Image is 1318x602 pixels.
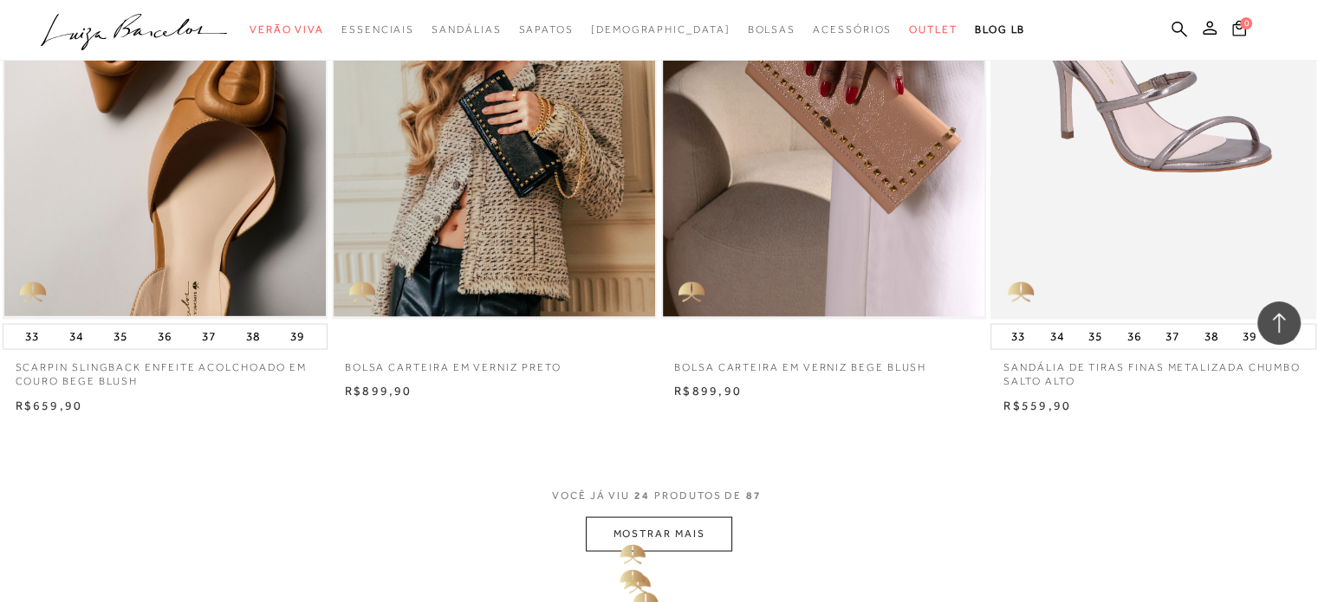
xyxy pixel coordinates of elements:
[345,383,412,397] span: R$899,90
[432,23,501,36] span: Sandálias
[197,324,221,348] button: 37
[975,23,1025,36] span: BLOG LB
[586,516,731,550] button: MOSTRAR MAIS
[591,23,730,36] span: [DEMOGRAPHIC_DATA]
[909,14,958,46] a: categoryNavScreenReaderText
[16,398,83,411] span: R$659,90
[1160,324,1185,348] button: 37
[1122,324,1146,348] button: 36
[341,14,414,46] a: categoryNavScreenReaderText
[341,23,414,36] span: Essenciais
[990,349,1315,389] a: SANDÁLIA DE TIRAS FINAS METALIZADA CHUMBO SALTO ALTO
[20,324,44,348] button: 33
[1083,324,1107,348] button: 35
[285,324,309,348] button: 39
[674,383,742,397] span: R$899,90
[661,267,722,319] img: golden_caliandra_v6.png
[518,23,573,36] span: Sapatos
[3,349,328,389] a: SCARPIN SLINGBACK ENFEITE ACOLCHOADO EM COURO BEGE BLUSH
[250,14,324,46] a: categoryNavScreenReaderText
[518,14,573,46] a: categoryNavScreenReaderText
[975,14,1025,46] a: BLOG LB
[552,489,766,501] span: VOCÊ JÁ VIU PRODUTOS DE
[1240,17,1252,29] span: 0
[1237,324,1262,348] button: 39
[432,14,501,46] a: categoryNavScreenReaderText
[746,489,762,501] span: 87
[332,349,657,374] a: BOLSA CARTEIRA EM VERNIZ PRETO
[1006,324,1030,348] button: 33
[332,267,393,319] img: golden_caliandra_v6.png
[250,23,324,36] span: Verão Viva
[108,324,133,348] button: 35
[1199,324,1224,348] button: 38
[1045,324,1069,348] button: 34
[990,267,1051,319] img: golden_caliandra_v6.png
[241,324,265,348] button: 38
[747,14,795,46] a: categoryNavScreenReaderText
[634,489,650,501] span: 24
[153,324,177,348] button: 36
[1003,398,1071,411] span: R$559,90
[909,23,958,36] span: Outlet
[661,349,986,374] a: BOLSA CARTEIRA EM VERNIZ BEGE BLUSH
[3,267,63,319] img: golden_caliandra_v6.png
[1227,19,1251,42] button: 0
[64,324,88,348] button: 34
[813,14,892,46] a: categoryNavScreenReaderText
[813,23,892,36] span: Acessórios
[591,14,730,46] a: noSubCategoriesText
[747,23,795,36] span: Bolsas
